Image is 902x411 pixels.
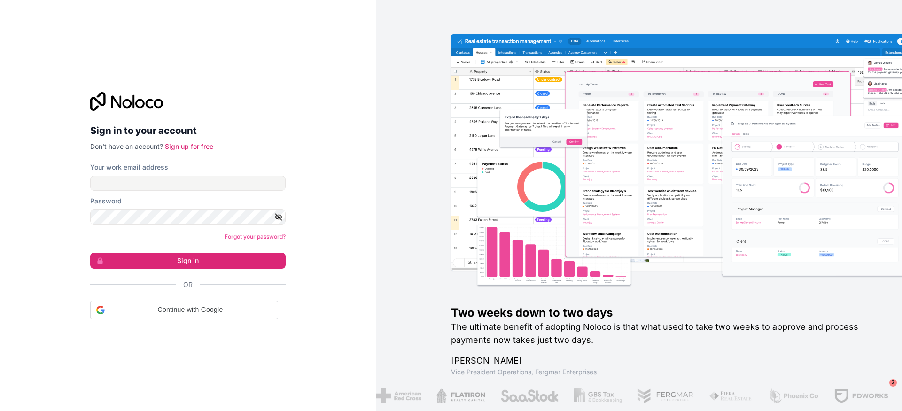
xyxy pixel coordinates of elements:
label: Your work email address [90,163,168,172]
h2: Sign in to your account [90,122,286,139]
iframe: Intercom live chat [870,379,893,402]
span: Continue with Google [109,305,272,315]
h1: Two weeks down to two days [451,305,872,320]
img: /assets/saastock-C6Zbiodz.png [500,388,559,403]
button: Sign in [90,253,286,269]
a: Sign up for free [165,142,213,150]
input: Email address [90,176,286,191]
h1: [PERSON_NAME] [451,354,872,367]
img: /assets/fdworks-Bi04fVtw.png [833,388,888,403]
input: Password [90,209,286,225]
img: /assets/phoenix-BREaitsQ.png [768,388,819,403]
img: /assets/fergmar-CudnrXN5.png [637,388,694,403]
a: Forgot your password? [225,233,286,240]
img: /assets/gbstax-C-GtDUiK.png [574,388,622,403]
span: 2 [889,379,897,387]
span: Or [183,280,193,289]
img: /assets/fiera-fwj2N5v4.png [709,388,753,403]
span: Don't have an account? [90,142,163,150]
img: /assets/american-red-cross-BAupjrZR.png [376,388,421,403]
label: Password [90,196,122,206]
img: /assets/flatiron-C8eUkumj.png [436,388,485,403]
h2: The ultimate benefit of adopting Noloco is that what used to take two weeks to approve and proces... [451,320,872,347]
h1: Vice President Operations , Fergmar Enterprises [451,367,872,377]
div: Continue with Google [90,301,278,319]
